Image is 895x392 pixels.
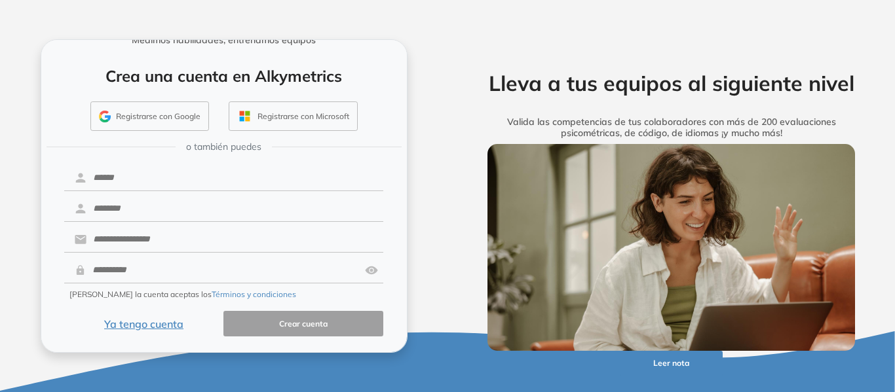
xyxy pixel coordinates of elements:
span: [PERSON_NAME] la cuenta aceptas los [69,289,296,300]
button: Términos y condiciones [212,289,296,300]
button: Leer nota [620,351,723,376]
button: Crear cuenta [223,311,383,336]
iframe: Chat Widget [659,240,895,392]
img: img-more-info [487,144,856,351]
h2: Lleva a tus equipos al siguiente nivel [467,71,876,96]
div: Widget de chat [659,240,895,392]
span: o también puedes [186,140,261,154]
button: Registrarse con Google [90,101,209,132]
img: OUTLOOK_ICON [237,109,252,124]
h5: Medimos habilidades, entrenamos equipos [47,35,402,46]
img: asd [365,258,378,283]
h5: Valida las competencias de tus colaboradores con más de 200 evaluaciones psicométricas, de código... [467,116,876,139]
h4: Crea una cuenta en Alkymetrics [58,67,390,86]
button: Ya tengo cuenta [64,311,224,336]
button: Registrarse con Microsoft [229,101,358,132]
img: GMAIL_ICON [99,111,111,122]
